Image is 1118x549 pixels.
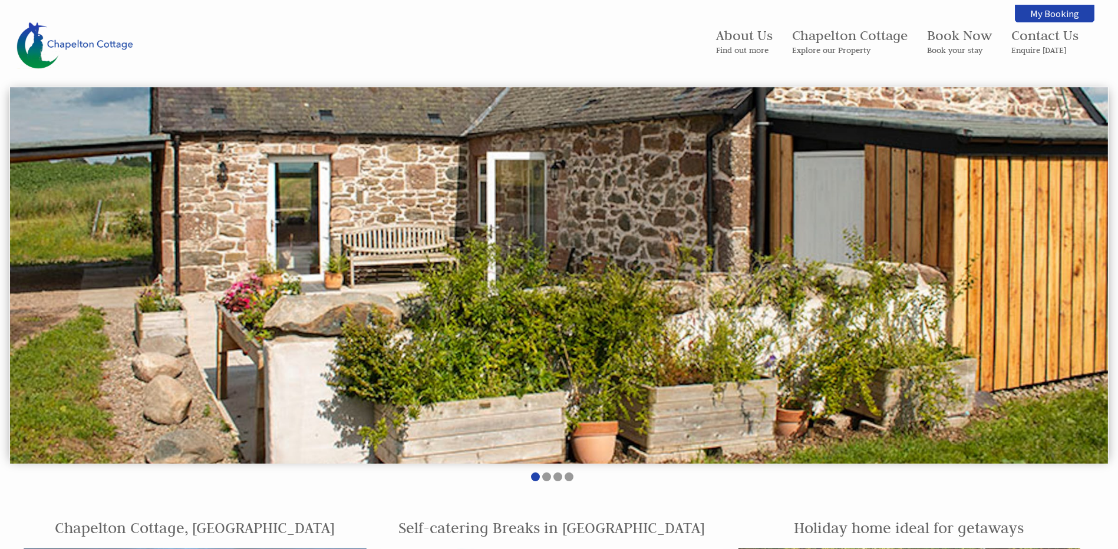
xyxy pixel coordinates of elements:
a: About UsFind out more [716,27,773,55]
small: Book your stay [927,45,992,55]
a: Book NowBook your stay [927,27,992,55]
a: My Booking [1015,5,1094,22]
small: Find out more [716,45,773,55]
h1: Self-catering Breaks in [GEOGRAPHIC_DATA] [381,518,724,537]
h1: Chapelton Cottage, [GEOGRAPHIC_DATA] [24,518,367,537]
a: Chapelton CottageExplore our Property [792,27,908,55]
h1: Holiday home ideal for getaways [737,518,1080,537]
small: Enquire [DATE] [1011,45,1079,55]
a: Contact UsEnquire [DATE] [1011,27,1079,55]
img: Chapelton Cottage [17,22,134,69]
small: Explore our Property [792,45,908,55]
